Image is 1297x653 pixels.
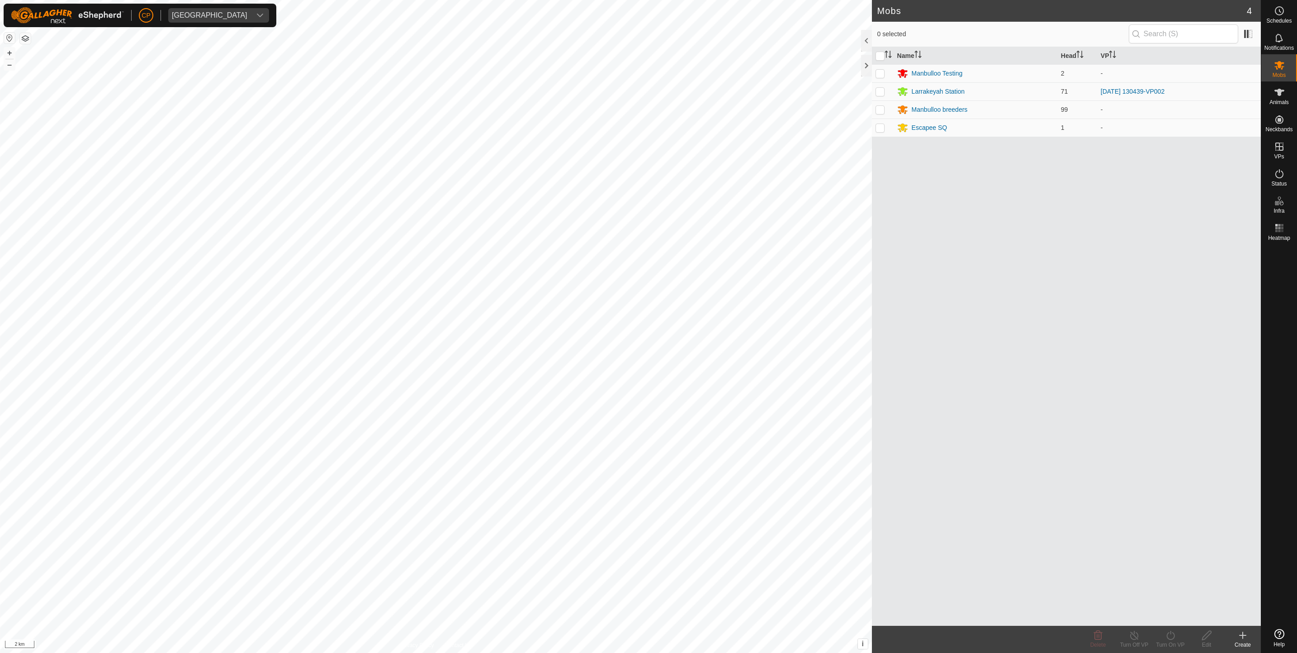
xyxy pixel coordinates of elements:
[1268,235,1290,241] span: Heatmap
[894,47,1057,65] th: Name
[1061,124,1065,131] span: 1
[1273,208,1284,214] span: Infra
[862,640,863,648] span: i
[1061,88,1068,95] span: 71
[1273,72,1286,78] span: Mobs
[1097,100,1261,119] td: -
[1225,641,1261,649] div: Create
[1116,641,1152,649] div: Turn Off VP
[1061,106,1068,113] span: 99
[1266,18,1292,24] span: Schedules
[1188,641,1225,649] div: Edit
[1129,24,1238,43] input: Search (S)
[1265,127,1292,132] span: Neckbands
[912,87,965,96] div: Larrakeyah Station
[1269,100,1289,105] span: Animals
[1274,154,1284,159] span: VPs
[1273,642,1285,647] span: Help
[142,11,150,20] span: CP
[4,33,15,43] button: Reset Map
[914,52,922,59] p-sorticon: Activate to sort
[11,7,124,24] img: Gallagher Logo
[1097,119,1261,137] td: -
[1152,641,1188,649] div: Turn On VP
[877,29,1129,39] span: 0 selected
[1090,642,1106,648] span: Delete
[885,52,892,59] p-sorticon: Activate to sort
[1097,64,1261,82] td: -
[1109,52,1116,59] p-sorticon: Activate to sort
[20,33,31,44] button: Map Layers
[1097,47,1261,65] th: VP
[877,5,1247,16] h2: Mobs
[912,69,963,78] div: Manbulloo Testing
[1061,70,1065,77] span: 2
[1076,52,1084,59] p-sorticon: Activate to sort
[912,123,947,133] div: Escapee SQ
[1264,45,1294,51] span: Notifications
[1271,181,1287,186] span: Status
[912,105,968,114] div: Manbulloo breeders
[858,639,868,649] button: i
[4,48,15,58] button: +
[1101,88,1164,95] a: [DATE] 130439-VP002
[172,12,247,19] div: [GEOGRAPHIC_DATA]
[168,8,251,23] span: Manbulloo Station
[4,59,15,70] button: –
[400,641,434,649] a: Privacy Policy
[1261,625,1297,651] a: Help
[1057,47,1097,65] th: Head
[445,641,471,649] a: Contact Us
[1247,4,1252,18] span: 4
[251,8,269,23] div: dropdown trigger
